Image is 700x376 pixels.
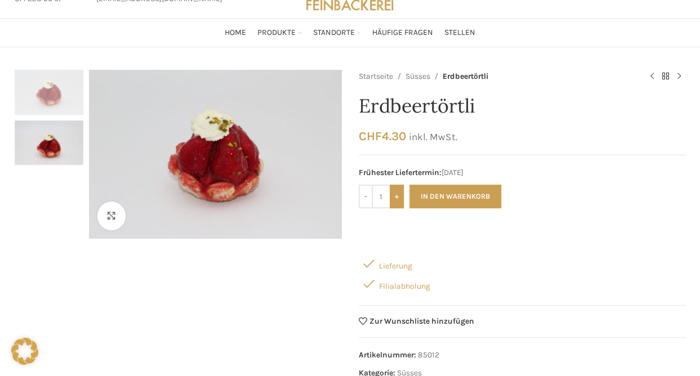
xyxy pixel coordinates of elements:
[359,70,634,83] nav: Breadcrumb
[405,70,430,83] a: Süsses
[257,28,296,38] span: Produkte
[225,21,246,44] a: Home
[359,129,382,143] span: CHF
[225,28,246,38] span: Home
[645,70,659,83] a: Previous product
[359,167,686,179] span: [DATE]
[359,274,686,294] div: Filialabholung
[313,21,361,44] a: Standorte
[372,21,433,44] a: Häufige Fragen
[359,253,686,274] div: Lieferung
[313,28,355,38] span: Standorte
[359,350,416,360] span: Artikelnummer:
[390,185,404,208] input: +
[372,28,433,38] span: Häufige Fragen
[356,217,688,244] iframe: Sicherer Rahmen für schnelle Bezahlvorgänge
[86,70,345,239] div: 1 / 2
[359,129,406,143] bdi: 4.30
[9,21,692,44] div: Main navigation
[15,70,83,120] div: 1 / 2
[359,168,442,177] span: Frühester Liefertermin:
[359,185,373,208] input: -
[359,95,686,118] h1: Erdbeertörtli
[257,21,302,44] a: Produkte
[15,120,83,165] img: Erdbeertörtli – Bild 2
[443,70,488,83] span: Erdbeertörtli
[359,70,393,83] a: Startseite
[444,28,475,38] span: Stellen
[359,317,475,325] a: Zur Wunschliste hinzufügen
[15,120,83,171] div: 2 / 2
[418,350,439,360] span: 85012
[15,70,83,115] img: Erdbeertörtli
[409,131,457,142] small: inkl. MwSt.
[672,70,686,83] a: Next product
[369,317,474,325] span: Zur Wunschliste hinzufügen
[373,185,390,208] input: Produktmenge
[409,185,501,208] button: In den Warenkorb
[444,21,475,44] a: Stellen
